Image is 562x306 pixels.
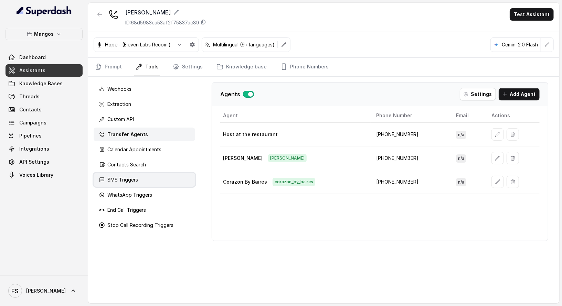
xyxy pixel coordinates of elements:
[6,143,83,155] a: Integrations
[494,42,499,47] svg: google logo
[499,88,540,100] button: Add Agent
[510,8,554,21] button: Test Assistant
[456,131,466,139] span: n/a
[171,58,204,76] a: Settings
[107,192,152,198] p: WhatsApp Triggers
[456,178,466,186] span: n/a
[460,88,496,100] button: Settings
[6,117,83,129] a: Campaigns
[19,54,46,61] span: Dashboard
[223,178,267,185] p: Corazon By Baires
[6,90,83,103] a: Threads
[19,67,45,74] span: Assistants
[107,161,146,168] p: Contacts Search
[19,159,49,165] span: API Settings
[273,178,315,186] span: corazon_by_baires
[34,30,54,38] p: Mangos
[19,172,53,178] span: Voices Library
[279,58,330,76] a: Phone Numbers
[6,156,83,168] a: API Settings
[502,41,538,48] p: Gemini 2.0 Flash
[6,130,83,142] a: Pipelines
[6,64,83,77] a: Assistants
[19,132,42,139] span: Pipelines
[215,58,268,76] a: Knowledge base
[107,86,131,92] p: Webhooks
[107,222,173,229] p: Stop Call Recording Triggers
[371,170,450,194] td: [PHONE_NUMBER]
[107,116,134,123] p: Custom API
[19,80,63,87] span: Knowledge Bases
[107,176,138,183] p: SMS Triggers
[107,101,131,108] p: Extraction
[6,169,83,181] a: Voices Library
[371,109,450,123] th: Phone Number
[19,119,46,126] span: Campaigns
[456,154,466,163] span: n/a
[94,58,123,76] a: Prompt
[125,8,206,17] div: [PERSON_NAME]
[6,28,83,40] button: Mangos
[94,58,554,76] nav: Tabs
[134,58,160,76] a: Tools
[17,6,72,17] img: light.svg
[213,41,275,48] p: Multilingual (9+ languages)
[125,19,199,26] p: ID: 68d5983ca53af2f75837ae89
[268,154,307,162] span: [PERSON_NAME]
[220,90,240,98] p: Agents
[371,123,450,146] td: [PHONE_NUMBER]
[12,287,19,295] text: FS
[105,41,171,48] p: Hope - (Eleven Labs Recom.)
[107,207,146,214] p: End Call Triggers
[486,109,540,123] th: Actions
[107,131,148,138] p: Transfer Agents
[19,106,42,113] span: Contacts
[6,103,83,116] a: Contacts
[371,146,450,170] td: [PHONE_NUMBER]
[223,131,278,138] p: Host at the restaurant
[6,281,83,300] a: [PERSON_NAME]
[107,146,161,153] p: Calendar Appointments
[223,155,263,162] p: [PERSON_NAME]
[19,145,49,152] span: Integrations
[19,93,40,100] span: Threads
[26,287,66,294] span: [PERSON_NAME]
[6,51,83,64] a: Dashboard
[6,77,83,90] a: Knowledge Bases
[450,109,486,123] th: Email
[220,109,371,123] th: Agent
